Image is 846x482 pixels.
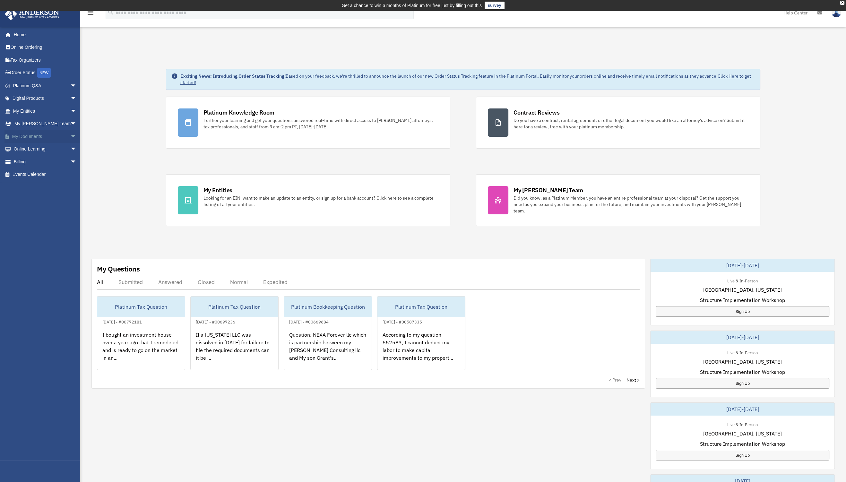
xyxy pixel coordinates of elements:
a: My Entities Looking for an EIN, want to make an update to an entity, or sign up for a bank accoun... [166,174,450,226]
div: Closed [198,279,215,285]
a: Contract Reviews Do you have a contract, rental agreement, or other legal document you would like... [476,97,760,149]
a: My Entitiesarrow_drop_down [4,105,86,117]
a: Platinum Bookkeeping Question[DATE] - #00669684Question: NEXA Forever llc which is partnership be... [284,296,372,370]
img: Anderson Advisors Platinum Portal [3,8,61,20]
a: Home [4,28,83,41]
div: Normal [230,279,248,285]
a: Platinum Tax Question[DATE] - #00587335According to my question 552583, I cannot deduct my labor ... [377,296,465,370]
div: Platinum Tax Question [377,297,465,317]
a: Platinum Tax Question[DATE] - #00772181I bought an investment house over a year ago that I remode... [97,296,185,370]
div: [DATE]-[DATE] [651,331,834,344]
div: close [840,1,844,5]
a: Online Learningarrow_drop_down [4,143,86,156]
i: search [107,9,114,16]
a: Tax Organizers [4,54,86,66]
i: menu [87,9,94,17]
div: Do you have a contract, rental agreement, or other legal document you would like an attorney's ad... [514,117,748,130]
a: menu [87,11,94,17]
a: Platinum Knowledge Room Further your learning and get your questions answered real-time with dire... [166,97,450,149]
span: arrow_drop_down [70,79,83,92]
div: Platinum Tax Question [97,297,185,317]
div: [DATE]-[DATE] [651,403,834,416]
div: Platinum Tax Question [191,297,278,317]
a: Online Ordering [4,41,86,54]
span: arrow_drop_down [70,92,83,105]
span: Structure Implementation Workshop [700,368,785,376]
div: Further your learning and get your questions answered real-time with direct access to [PERSON_NAM... [203,117,438,130]
div: Live & In-Person [722,277,763,284]
span: [GEOGRAPHIC_DATA], [US_STATE] [703,286,782,294]
span: [GEOGRAPHIC_DATA], [US_STATE] [703,430,782,437]
div: My [PERSON_NAME] Team [514,186,583,194]
div: Did you know, as a Platinum Member, you have an entire professional team at your disposal? Get th... [514,195,748,214]
span: arrow_drop_down [70,105,83,118]
a: Next > [626,377,640,383]
div: Platinum Knowledge Room [203,108,275,116]
a: My Documentsarrow_drop_down [4,130,86,143]
div: My Questions [97,264,140,274]
a: My [PERSON_NAME] Team Did you know, as a Platinum Member, you have an entire professional team at... [476,174,760,226]
img: User Pic [832,8,841,17]
span: arrow_drop_down [70,143,83,156]
div: [DATE] - #00669684 [284,318,334,325]
div: [DATE]-[DATE] [651,259,834,272]
div: All [97,279,103,285]
div: Live & In-Person [722,349,763,356]
a: Sign Up [656,378,829,389]
div: Platinum Bookkeeping Question [284,297,372,317]
div: [DATE] - #00772181 [97,318,147,325]
div: [DATE] - #00697236 [191,318,240,325]
div: NEW [37,68,51,78]
div: Based on your feedback, we're thrilled to announce the launch of our new Order Status Tracking fe... [180,73,755,86]
strong: Exciting News: Introducing Order Status Tracking! [180,73,286,79]
div: Get a chance to win 6 months of Platinum for free just by filling out this [341,2,482,9]
a: Billingarrow_drop_down [4,155,86,168]
a: Platinum Tax Question[DATE] - #00697236If a [US_STATE] LLC was dissolved in [DATE] for failure to... [190,296,279,370]
div: Answered [158,279,182,285]
a: Digital Productsarrow_drop_down [4,92,86,105]
div: Expedited [263,279,288,285]
div: Looking for an EIN, want to make an update to an entity, or sign up for a bank account? Click her... [203,195,438,208]
div: Question: NEXA Forever llc which is partnership between my [PERSON_NAME] Consulting llc and My so... [284,326,372,376]
a: Sign Up [656,306,829,317]
a: Order StatusNEW [4,66,86,80]
a: Platinum Q&Aarrow_drop_down [4,79,86,92]
span: Structure Implementation Workshop [700,296,785,304]
div: According to my question 552583, I cannot deduct my labor to make capital improvements to my prop... [377,326,465,376]
a: Click Here to get started! [180,73,751,85]
a: survey [485,2,505,9]
div: Live & In-Person [722,421,763,427]
div: Submitted [118,279,143,285]
div: Contract Reviews [514,108,559,116]
a: Sign Up [656,450,829,460]
div: If a [US_STATE] LLC was dissolved in [DATE] for failure to file the required documents can it be ... [191,326,278,376]
span: [GEOGRAPHIC_DATA], [US_STATE] [703,358,782,366]
a: Events Calendar [4,168,86,181]
a: My [PERSON_NAME] Teamarrow_drop_down [4,117,86,130]
div: My Entities [203,186,232,194]
span: arrow_drop_down [70,130,83,143]
span: Structure Implementation Workshop [700,440,785,448]
div: I bought an investment house over a year ago that I remodeled and is ready to go on the market in... [97,326,185,376]
div: [DATE] - #00587335 [377,318,427,325]
span: arrow_drop_down [70,117,83,131]
span: arrow_drop_down [70,155,83,168]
